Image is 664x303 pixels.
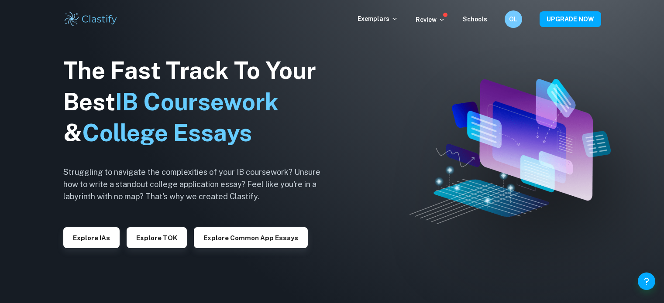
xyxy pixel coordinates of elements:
[82,119,252,146] span: College Essays
[63,166,334,203] h6: Struggling to navigate the complexities of your IB coursework? Unsure how to write a standout col...
[416,15,445,24] p: Review
[463,16,487,23] a: Schools
[638,272,655,290] button: Help and Feedback
[194,233,308,242] a: Explore Common App essays
[63,10,119,28] img: Clastify logo
[505,10,522,28] button: OL
[194,227,308,248] button: Explore Common App essays
[63,55,334,149] h1: The Fast Track To Your Best &
[63,233,120,242] a: Explore IAs
[409,79,611,225] img: Clastify hero
[115,88,279,116] span: IB Coursework
[63,227,120,248] button: Explore IAs
[127,233,187,242] a: Explore TOK
[540,11,601,27] button: UPGRADE NOW
[127,227,187,248] button: Explore TOK
[358,14,398,24] p: Exemplars
[508,14,518,24] h6: OL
